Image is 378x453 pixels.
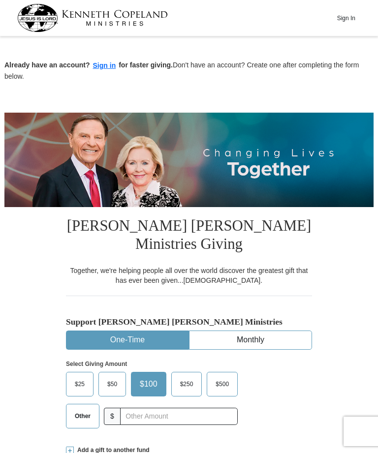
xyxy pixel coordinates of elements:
strong: Already have an account? for faster giving. [4,61,173,69]
div: Together, we're helping people all over the world discover the greatest gift that has ever been g... [66,266,312,285]
span: $500 [211,377,234,392]
button: Monthly [189,331,312,349]
span: Other [70,409,95,423]
button: One-Time [66,331,189,349]
h1: [PERSON_NAME] [PERSON_NAME] Ministries Giving [66,207,312,266]
strong: Select Giving Amount [66,361,127,367]
img: kcm-header-logo.svg [17,4,168,32]
button: Sign in [90,60,119,71]
span: $250 [175,377,198,392]
h5: Support [PERSON_NAME] [PERSON_NAME] Ministries [66,317,312,327]
span: $100 [135,377,162,392]
span: $25 [70,377,90,392]
input: Other Amount [120,408,238,425]
span: $ [104,408,121,425]
button: Sign In [331,10,361,26]
p: Don't have an account? Create one after completing the form below. [4,60,374,81]
span: $50 [102,377,122,392]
